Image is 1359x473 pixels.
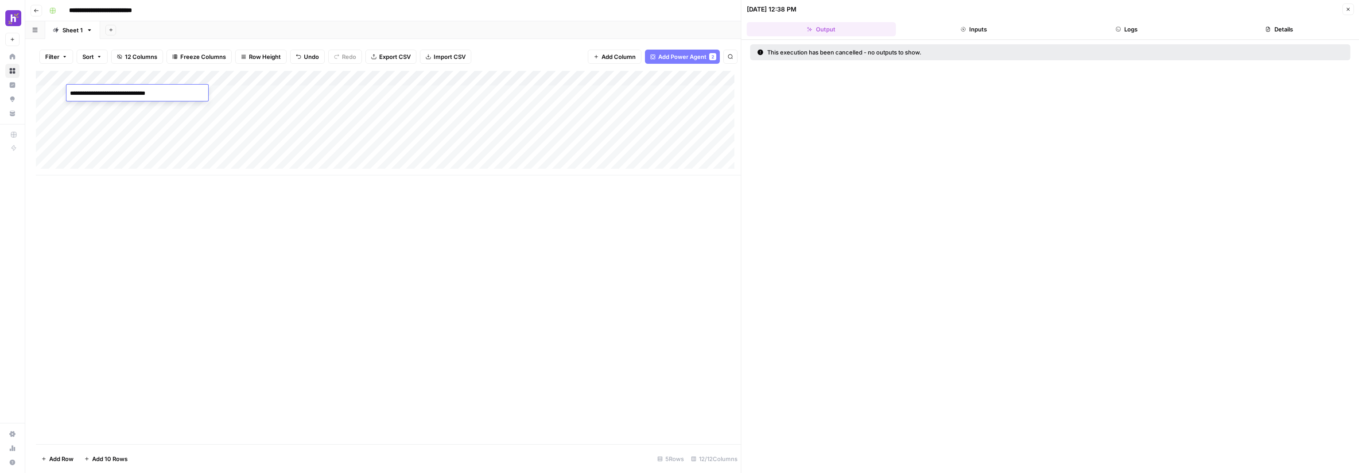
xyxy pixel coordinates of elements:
[49,454,74,463] span: Add Row
[645,50,720,64] button: Add Power Agent2
[5,427,19,441] a: Settings
[757,48,1132,57] div: This execution has been cancelled - no outputs to show.
[709,53,716,60] div: 2
[588,50,641,64] button: Add Column
[654,452,687,466] div: 5 Rows
[1204,22,1354,36] button: Details
[602,52,636,61] span: Add Column
[365,50,416,64] button: Export CSV
[342,52,356,61] span: Redo
[304,52,319,61] span: Undo
[420,50,471,64] button: Import CSV
[5,106,19,120] a: Your Data
[111,50,163,64] button: 12 Columns
[658,52,707,61] span: Add Power Agent
[5,441,19,455] a: Usage
[62,26,83,35] div: Sheet 1
[5,7,19,29] button: Workspace: Homebase
[77,50,108,64] button: Sort
[5,50,19,64] a: Home
[1052,22,1201,36] button: Logs
[5,78,19,92] a: Insights
[899,22,1048,36] button: Inputs
[45,21,100,39] a: Sheet 1
[747,22,896,36] button: Output
[328,50,362,64] button: Redo
[180,52,226,61] span: Freeze Columns
[125,52,157,61] span: 12 Columns
[434,52,466,61] span: Import CSV
[36,452,79,466] button: Add Row
[249,52,281,61] span: Row Height
[379,52,411,61] span: Export CSV
[290,50,325,64] button: Undo
[5,92,19,106] a: Opportunities
[711,53,714,60] span: 2
[687,452,741,466] div: 12/12 Columns
[45,52,59,61] span: Filter
[92,454,128,463] span: Add 10 Rows
[39,50,73,64] button: Filter
[235,50,287,64] button: Row Height
[5,64,19,78] a: Browse
[79,452,133,466] button: Add 10 Rows
[5,455,19,469] button: Help + Support
[747,5,796,14] div: [DATE] 12:38 PM
[167,50,232,64] button: Freeze Columns
[82,52,94,61] span: Sort
[5,10,21,26] img: Homebase Logo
